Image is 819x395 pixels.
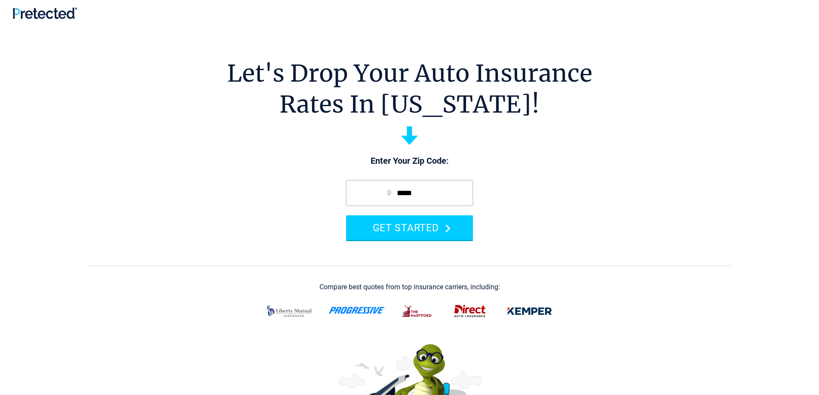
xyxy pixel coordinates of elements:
div: Compare best quotes from top insurance carriers, including: [319,283,500,291]
img: Pretected Logo [13,7,77,19]
h1: Let's Drop Your Auto Insurance Rates In [US_STATE]! [227,58,592,120]
input: zip code [346,180,473,206]
img: direct [449,300,491,322]
img: kemper [501,300,558,322]
img: progressive [328,307,386,314]
img: thehartford [396,300,439,322]
button: GET STARTED [346,215,473,240]
p: Enter Your Zip Code: [337,155,482,167]
img: liberty [261,300,318,322]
